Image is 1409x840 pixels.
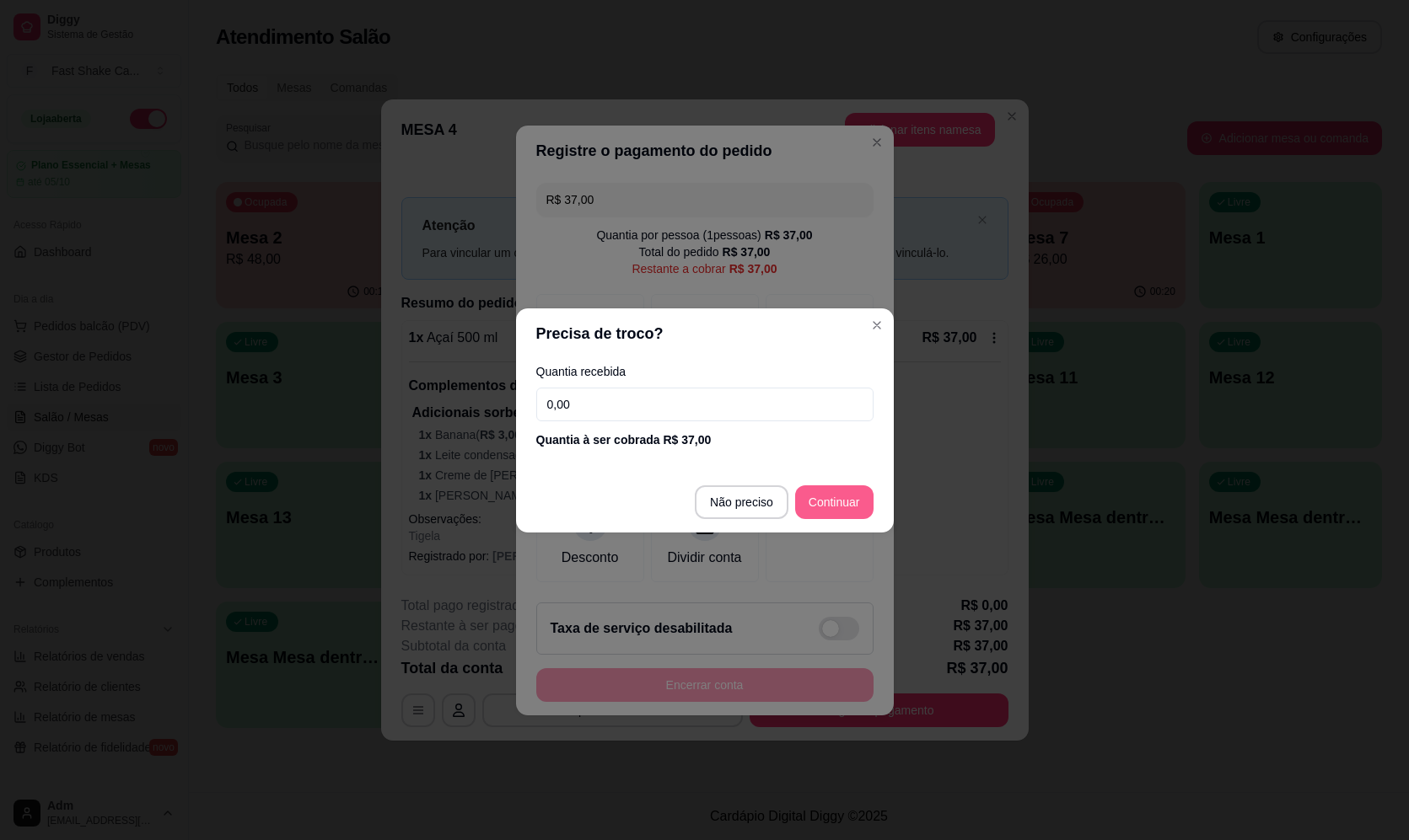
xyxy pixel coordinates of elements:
button: Não preciso [695,485,788,519]
div: Quantia à ser cobrada R$ 37,00 [536,431,874,448]
button: Continuar [795,485,874,519]
label: Quantia recebida [536,366,874,377]
button: Close [863,312,890,339]
header: Precisa de troco? [516,308,894,359]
